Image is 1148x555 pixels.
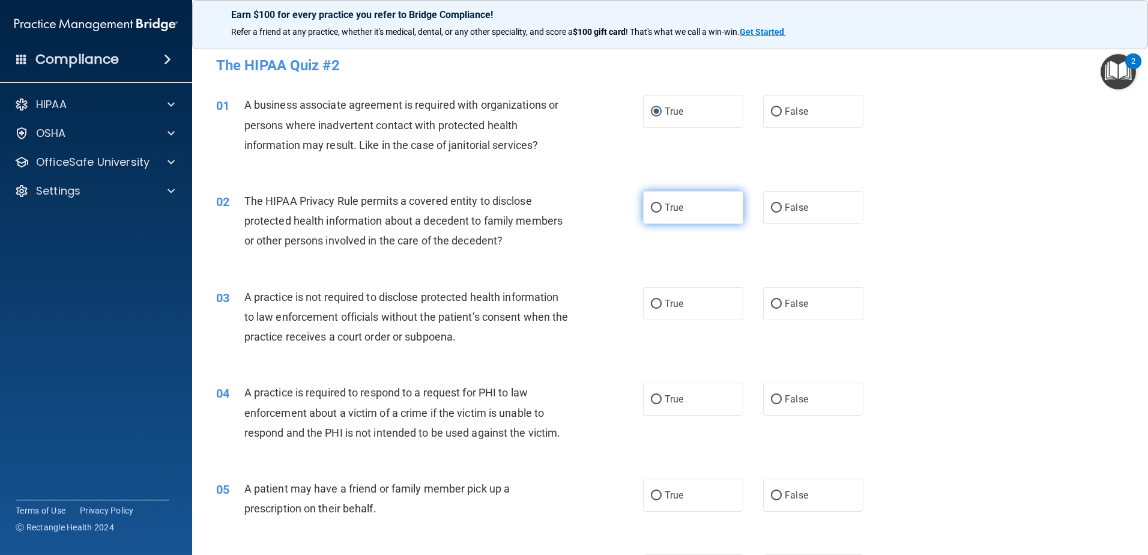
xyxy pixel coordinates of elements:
[231,9,1109,20] p: Earn $100 for every practice you refer to Bridge Compliance!
[651,395,662,404] input: True
[80,505,134,517] a: Privacy Policy
[573,27,626,37] strong: $100 gift card
[626,27,740,37] span: ! That's what we call a win-win.
[771,395,782,404] input: False
[651,204,662,213] input: True
[216,195,229,209] span: 02
[36,184,80,198] p: Settings
[36,155,150,169] p: OfficeSafe University
[771,204,782,213] input: False
[785,298,808,309] span: False
[665,393,683,405] span: True
[740,27,784,37] strong: Get Started
[14,184,175,198] a: Settings
[14,13,178,37] img: PMB logo
[244,386,561,438] span: A practice is required to respond to a request for PHI to law enforcement about a victim of a cri...
[785,202,808,213] span: False
[244,291,569,343] span: A practice is not required to disclose protected health information to law enforcement officials ...
[785,393,808,405] span: False
[216,291,229,305] span: 03
[1131,61,1135,77] div: 2
[216,99,229,113] span: 01
[244,195,563,247] span: The HIPAA Privacy Rule permits a covered entity to disclose protected health information about a ...
[785,106,808,117] span: False
[216,482,229,497] span: 05
[14,155,175,169] a: OfficeSafe University
[771,491,782,500] input: False
[16,521,114,533] span: Ⓒ Rectangle Health 2024
[771,108,782,117] input: False
[651,108,662,117] input: True
[231,27,573,37] span: Refer a friend at any practice, whether it's medical, dental, or any other speciality, and score a
[14,97,175,112] a: HIPAA
[14,126,175,141] a: OSHA
[785,490,808,501] span: False
[771,300,782,309] input: False
[665,490,683,501] span: True
[665,106,683,117] span: True
[216,58,1124,73] h4: The HIPAA Quiz #2
[36,126,66,141] p: OSHA
[216,386,229,401] span: 04
[244,482,510,515] span: A patient may have a friend or family member pick up a prescription on their behalf.
[740,27,786,37] a: Get Started
[665,202,683,213] span: True
[35,51,119,68] h4: Compliance
[651,491,662,500] input: True
[1101,54,1136,89] button: Open Resource Center, 2 new notifications
[651,300,662,309] input: True
[665,298,683,309] span: True
[244,99,558,151] span: A business associate agreement is required with organizations or persons where inadvertent contac...
[36,97,67,112] p: HIPAA
[16,505,65,517] a: Terms of Use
